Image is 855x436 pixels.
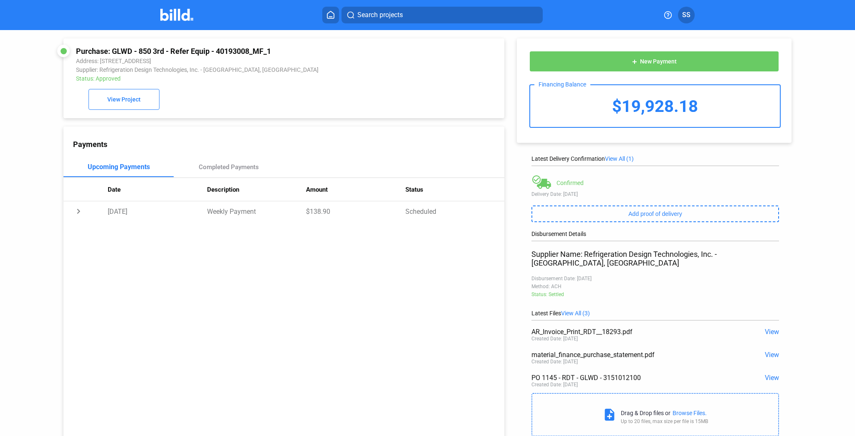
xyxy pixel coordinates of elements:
[531,351,729,359] div: material_finance_purchase_statement.pdf
[561,310,590,317] span: View All (3)
[678,7,695,23] button: SS
[631,58,638,65] mat-icon: add
[108,178,207,201] th: Date
[534,81,590,88] div: Financing Balance
[531,336,578,342] div: Created Date: [DATE]
[602,408,617,422] mat-icon: note_add
[341,7,543,23] button: Search projects
[531,250,779,267] div: Supplier Name: Refrigeration Design Technologies, Inc. - [GEOGRAPHIC_DATA], [GEOGRAPHIC_DATA]
[207,178,306,201] th: Description
[357,10,403,20] span: Search projects
[628,210,682,217] span: Add proof of delivery
[531,191,779,197] div: Delivery Date: [DATE]
[557,180,584,186] div: Confirmed
[530,85,779,127] div: $19,928.18
[199,163,259,171] div: Completed Payments
[673,410,707,416] div: Browse Files.
[405,178,505,201] th: Status
[531,292,779,297] div: Status: Settled
[76,75,409,82] div: Status: Approved
[107,96,141,103] span: View Project
[88,163,150,171] div: Upcoming Payments
[108,201,207,221] td: [DATE]
[531,310,779,317] div: Latest Files
[531,284,779,289] div: Method: ACH
[621,410,670,416] div: Drag & Drop files or
[765,351,779,359] span: View
[531,155,779,162] div: Latest Delivery Confirmation
[306,178,405,201] th: Amount
[640,58,677,65] span: New Payment
[531,276,779,281] div: Disbursement Date: [DATE]
[405,201,505,221] td: Scheduled
[76,58,409,64] div: Address: [STREET_ADDRESS]
[531,328,729,336] div: AR_Invoice_Print_RDT__18293.pdf
[765,328,779,336] span: View
[765,374,779,382] span: View
[531,382,578,388] div: Created Date: [DATE]
[531,359,578,365] div: Created Date: [DATE]
[531,231,779,237] div: Disbursement Details
[76,66,409,73] div: Supplier: Refrigeration Design Technologies, Inc. - [GEOGRAPHIC_DATA], [GEOGRAPHIC_DATA]
[605,155,634,162] span: View All (1)
[621,418,708,424] div: Up to 20 files, max size per file is 15MB
[529,51,779,72] button: New Payment
[207,201,306,221] td: Weekly Payment
[531,374,729,382] div: PO 1145 - RDT - GLWD - 3151012100
[89,89,159,110] button: View Project
[76,47,409,56] div: Purchase: GLWD - 850 3rd - Refer Equip - 40193008_MF_1
[160,9,193,21] img: Billd Company Logo
[531,205,779,222] button: Add proof of delivery
[73,140,504,149] div: Payments
[306,201,405,221] td: $138.90
[682,10,691,20] span: SS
